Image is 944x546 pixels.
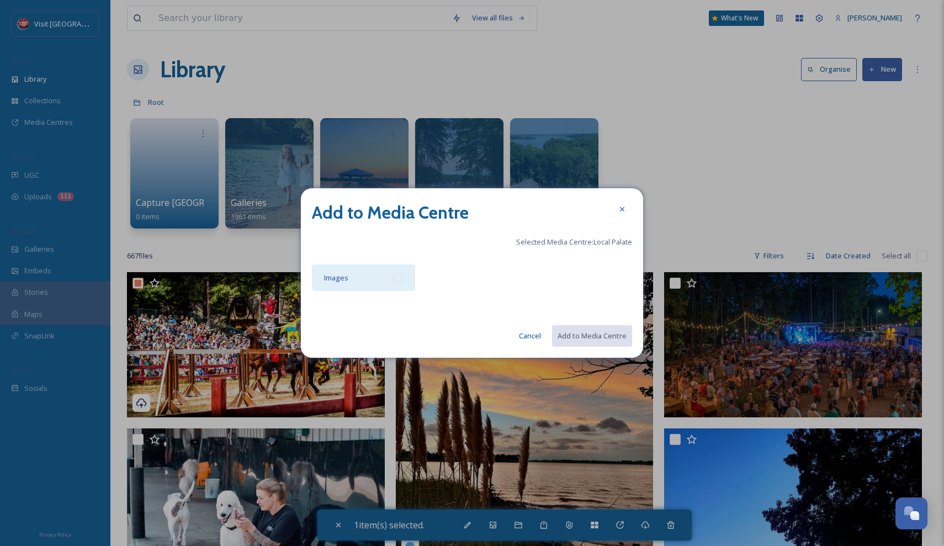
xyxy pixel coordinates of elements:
button: Open Chat [895,497,927,529]
span: Images [324,273,348,283]
h2: Add to Media Centre [312,199,469,226]
span: Selected Media Centre: Local Palate [516,237,632,247]
button: Cancel [513,325,547,347]
button: Add to Media Centre [552,325,632,347]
